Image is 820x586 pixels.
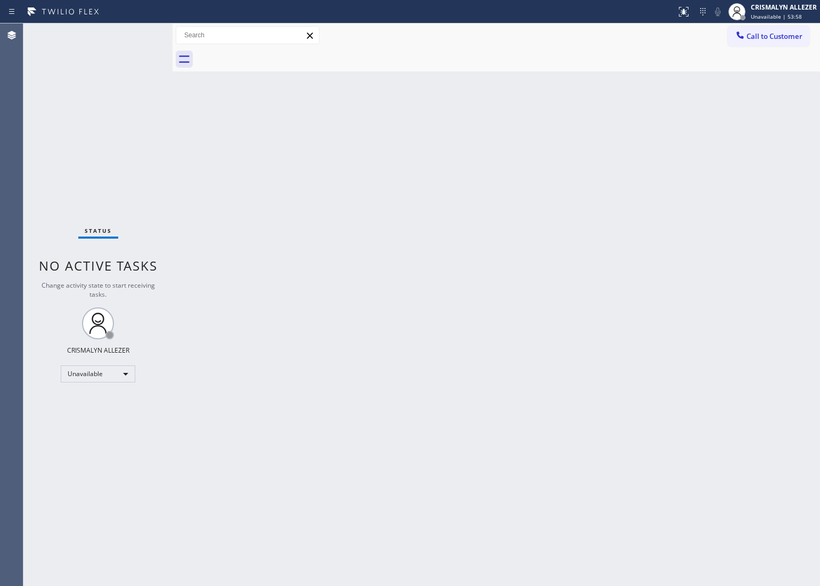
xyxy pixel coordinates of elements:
span: Status [85,227,112,234]
input: Search [176,27,319,44]
button: Call to Customer [728,26,809,46]
span: Unavailable | 53:58 [751,13,802,20]
div: Unavailable [61,365,135,382]
div: CRISMALYN ALLEZER [751,3,817,12]
div: CRISMALYN ALLEZER [67,346,129,355]
span: No active tasks [39,257,158,274]
button: Mute [710,4,725,19]
span: Change activity state to start receiving tasks. [42,281,155,299]
span: Call to Customer [747,31,802,41]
